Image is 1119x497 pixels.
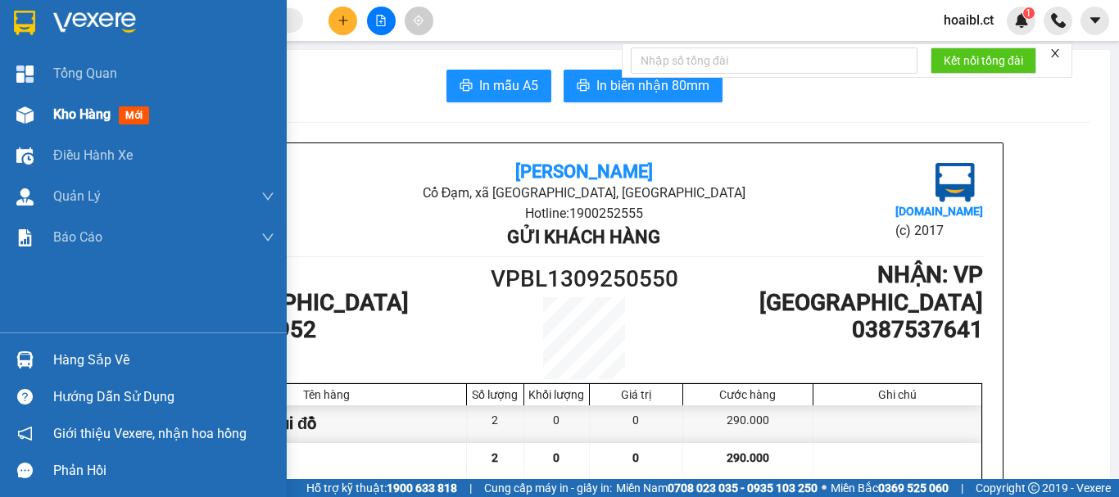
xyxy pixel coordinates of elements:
[1028,482,1040,494] span: copyright
[895,220,983,241] li: (c) 2017
[818,388,977,401] div: Ghi chú
[936,163,975,202] img: logo.jpg
[596,75,709,96] span: In biên nhận 80mm
[895,205,983,218] b: [DOMAIN_NAME]
[931,47,1036,74] button: Kết nối tổng đài
[153,61,685,81] li: Hotline: 1900252555
[16,229,34,246] img: solution-icon
[413,15,424,26] span: aim
[261,231,274,244] span: down
[328,7,357,35] button: plus
[528,388,585,401] div: Khối lượng
[53,186,101,206] span: Quản Lý
[153,40,685,61] li: Cổ Đạm, xã [GEOGRAPHIC_DATA], [GEOGRAPHIC_DATA]
[53,385,274,409] div: Hướng dẫn sử dụng
[53,145,133,165] span: Điều hành xe
[931,10,1007,30] span: hoaibl.ct
[367,7,396,35] button: file-add
[553,451,559,464] span: 0
[577,79,590,94] span: printer
[53,459,274,483] div: Phản hồi
[469,479,472,497] span: |
[17,389,33,404] span: question-circle
[1051,13,1066,28] img: phone-icon
[507,227,660,247] b: Gửi khách hàng
[684,316,983,344] h1: 0387537641
[631,47,917,74] input: Nhập số tổng đài
[53,423,247,444] span: Giới thiệu Vexere, nhận hoa hồng
[594,388,678,401] div: Giá trị
[727,451,769,464] span: 290.000
[632,451,639,464] span: 0
[53,63,117,84] span: Tổng Quan
[318,203,849,224] li: Hotline: 1900252555
[1026,7,1031,19] span: 1
[668,481,818,495] strong: 0708 023 035 - 0935 103 250
[1080,7,1109,35] button: caret-down
[759,261,983,316] b: NHẬN : VP [GEOGRAPHIC_DATA]
[405,7,433,35] button: aim
[187,405,467,442] div: 1xe may+1 tui đồ
[479,75,538,96] span: In mẫu A5
[16,351,34,368] img: warehouse-icon
[1049,47,1061,59] span: close
[822,485,827,491] span: ⚪️
[17,426,33,441] span: notification
[564,70,723,102] button: printerIn biên nhận 80mm
[338,15,349,26] span: plus
[375,15,387,26] span: file-add
[484,261,684,297] h1: VPBL1309250550
[20,20,102,102] img: logo.jpg
[318,183,849,203] li: Cổ Đạm, xã [GEOGRAPHIC_DATA], [GEOGRAPHIC_DATA]
[831,479,949,497] span: Miền Bắc
[471,388,519,401] div: Số lượng
[1088,13,1103,28] span: caret-down
[492,451,498,464] span: 2
[53,106,111,122] span: Kho hàng
[306,479,457,497] span: Hỗ trợ kỹ thuật:
[1023,7,1035,19] sup: 1
[616,479,818,497] span: Miền Nam
[185,316,484,344] h1: 0389215952
[387,481,457,495] strong: 1900 633 818
[460,79,473,94] span: printer
[16,147,34,165] img: warehouse-icon
[878,481,949,495] strong: 0369 525 060
[16,106,34,124] img: warehouse-icon
[590,405,683,442] div: 0
[446,70,551,102] button: printerIn mẫu A5
[683,405,813,442] div: 290.000
[944,52,1023,70] span: Kết nối tổng đài
[185,261,409,316] b: GỬI : VP [GEOGRAPHIC_DATA]
[467,405,524,442] div: 2
[20,119,244,174] b: GỬI : VP [GEOGRAPHIC_DATA]
[53,227,102,247] span: Báo cáo
[16,66,34,83] img: dashboard-icon
[687,388,809,401] div: Cước hàng
[14,11,35,35] img: logo-vxr
[524,405,590,442] div: 0
[16,188,34,206] img: warehouse-icon
[191,388,462,401] div: Tên hàng
[961,479,963,497] span: |
[484,479,612,497] span: Cung cấp máy in - giấy in:
[515,161,653,182] b: [PERSON_NAME]
[261,190,274,203] span: down
[53,348,274,373] div: Hàng sắp về
[1014,13,1029,28] img: icon-new-feature
[17,463,33,478] span: message
[119,106,149,124] span: mới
